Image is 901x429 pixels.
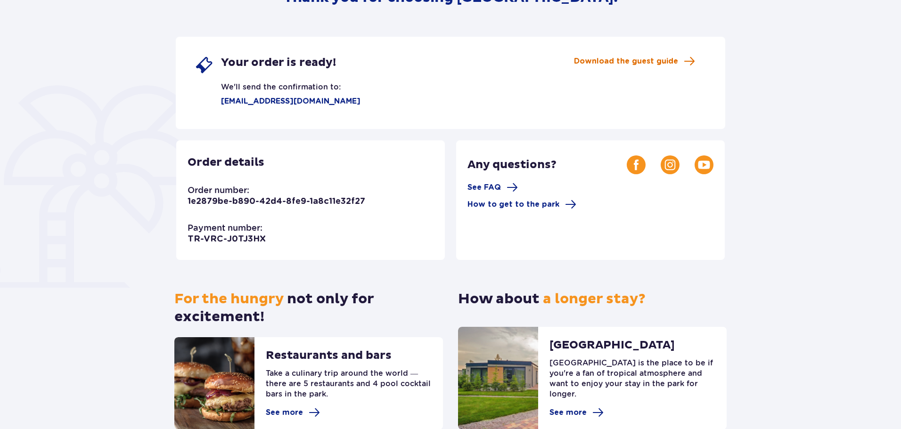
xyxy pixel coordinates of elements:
[574,56,678,66] span: Download the guest guide
[467,182,518,193] a: See FAQ
[195,56,213,74] img: single ticket icon
[195,96,360,106] p: [EMAIL_ADDRESS][DOMAIN_NAME]
[188,155,264,170] p: Order details
[574,56,695,67] a: Download the guest guide
[543,290,646,308] span: a longer stay?
[467,199,576,210] a: How to get to the park
[549,407,587,418] span: See more
[188,222,262,234] p: Payment number:
[266,407,303,418] span: See more
[174,290,443,326] p: not only for excitement!
[195,74,341,92] p: We'll send the confirmation to:
[458,290,646,308] p: How about
[549,407,604,418] a: See more
[661,155,680,174] img: Instagram
[467,158,627,172] p: Any questions?
[188,196,365,207] p: 1e2879be-b890-42d4-8fe9-1a8c11e32f27
[549,338,675,358] p: [GEOGRAPHIC_DATA]
[266,407,320,418] a: See more
[695,155,713,174] img: Youtube
[467,182,501,193] span: See FAQ
[174,290,284,308] span: For the hungry
[549,358,715,407] p: [GEOGRAPHIC_DATA] is the place to be if you're a fan of tropical atmosphere and want to enjoy you...
[266,368,432,407] p: Take a culinary trip around the world — there are 5 restaurants and 4 pool cocktail bars in the p...
[221,56,336,70] span: Your order is ready!
[188,234,266,245] p: TR-VRC-J0TJ3HX
[188,185,249,196] p: Order number:
[467,199,559,210] span: How to get to the park
[627,155,646,174] img: Facebook
[266,348,392,368] p: Restaurants and bars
